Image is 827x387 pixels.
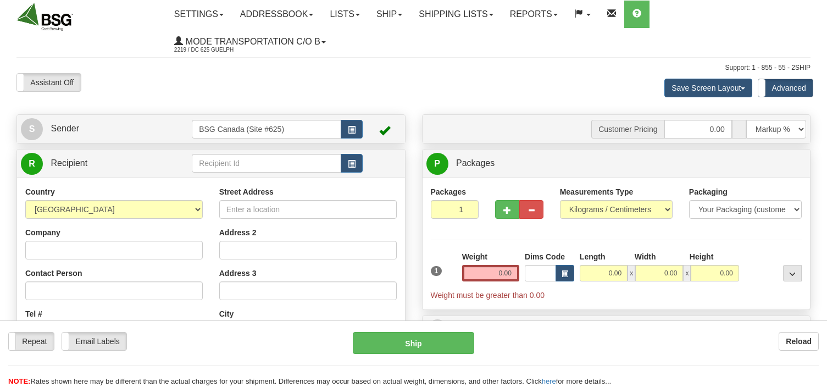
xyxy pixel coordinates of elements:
[635,251,656,262] label: Width
[192,120,341,139] input: Sender Id
[62,333,126,350] label: Email Labels
[525,251,565,262] label: Dims Code
[783,265,802,281] div: ...
[25,227,60,238] label: Company
[426,319,807,341] a: IAdditional Info
[368,1,410,28] a: Ship
[560,186,634,197] label: Measurements Type
[456,158,495,168] span: Packages
[779,332,819,351] button: Reload
[426,319,448,341] span: I
[426,153,448,175] span: P
[21,118,43,140] span: S
[183,37,320,46] span: Mode Transportation c/o B
[25,186,55,197] label: Country
[174,45,257,56] span: 2219 / DC 625 Guelph
[21,152,173,175] a: R Recipient
[16,63,811,73] div: Support: 1 - 855 - 55 - 2SHIP
[219,186,274,197] label: Street Address
[580,251,606,262] label: Length
[219,200,397,219] input: Enter a location
[321,1,368,28] a: Lists
[9,333,54,350] label: Repeat
[664,79,752,97] button: Save Screen Layout
[591,120,664,139] span: Customer Pricing
[219,308,234,319] label: City
[219,227,257,238] label: Address 2
[51,158,87,168] span: Recipient
[690,251,714,262] label: Height
[410,1,501,28] a: Shipping lists
[431,291,545,300] span: Weight must be greater than 0.00
[426,152,807,175] a: P Packages
[21,153,43,175] span: R
[166,1,232,28] a: Settings
[25,268,82,279] label: Contact Person
[542,377,556,385] a: here
[192,154,341,173] input: Recipient Id
[689,186,728,197] label: Packaging
[166,28,334,56] a: Mode Transportation c/o B 2219 / DC 625 Guelph
[758,79,813,97] label: Advanced
[219,268,257,279] label: Address 3
[16,3,73,31] img: logo2219.jpg
[21,118,192,140] a: S Sender
[683,265,691,281] span: x
[786,337,812,346] b: Reload
[353,332,474,354] button: Ship
[431,186,467,197] label: Packages
[802,137,826,250] iframe: chat widget
[25,308,42,319] label: Tel #
[628,265,635,281] span: x
[462,251,487,262] label: Weight
[17,74,81,91] label: Assistant Off
[502,1,566,28] a: Reports
[8,377,30,385] span: NOTE:
[431,266,442,276] span: 1
[51,124,79,133] span: Sender
[232,1,322,28] a: Addressbook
